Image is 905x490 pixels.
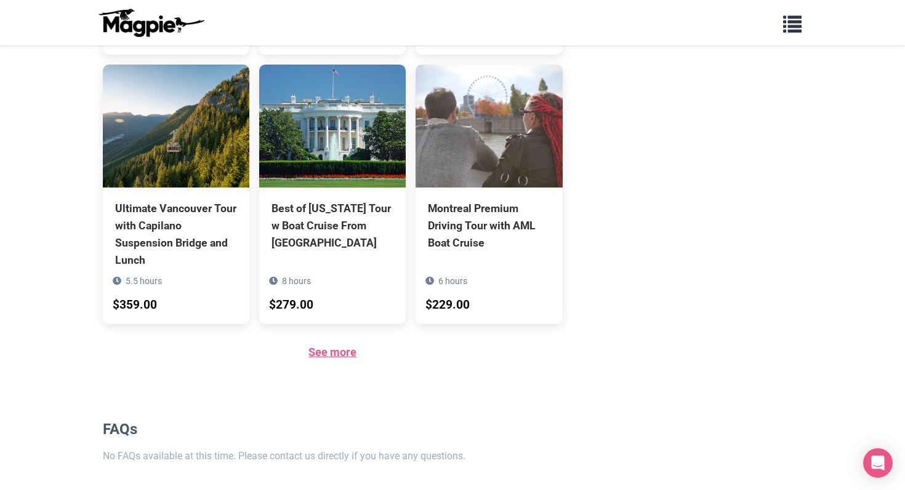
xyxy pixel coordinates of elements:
[259,65,406,307] a: Best of [US_STATE] Tour w Boat Cruise From [GEOGRAPHIC_DATA] 8 hours $279.00
[863,448,893,478] div: Open Intercom Messenger
[282,276,311,286] span: 8 hours
[103,65,249,188] img: Ultimate Vancouver Tour with Capilano Suspension Bridge and Lunch
[269,296,313,315] div: $279.00
[416,65,562,307] a: Montreal Premium Driving Tour with AML Boat Cruise 6 hours $229.00
[259,65,406,188] img: Best of Washington Tour w Boat Cruise From Baltimore
[308,346,356,358] a: See more
[115,200,237,269] div: Ultimate Vancouver Tour with Capilano Suspension Bridge and Lunch
[103,448,563,464] p: No FAQs available at this time. Please contact us directly if you have any questions.
[271,200,393,251] div: Best of [US_STATE] Tour w Boat Cruise From [GEOGRAPHIC_DATA]
[113,296,157,315] div: $359.00
[428,200,550,251] div: Montreal Premium Driving Tour with AML Boat Cruise
[95,8,206,38] img: logo-ab69f6fb50320c5b225c76a69d11143b.png
[103,421,563,438] h2: FAQs
[425,296,470,315] div: $229.00
[416,65,562,188] img: Montreal Premium Driving Tour with AML Boat Cruise
[126,276,162,286] span: 5.5 hours
[438,276,467,286] span: 6 hours
[103,65,249,325] a: Ultimate Vancouver Tour with Capilano Suspension Bridge and Lunch 5.5 hours $359.00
